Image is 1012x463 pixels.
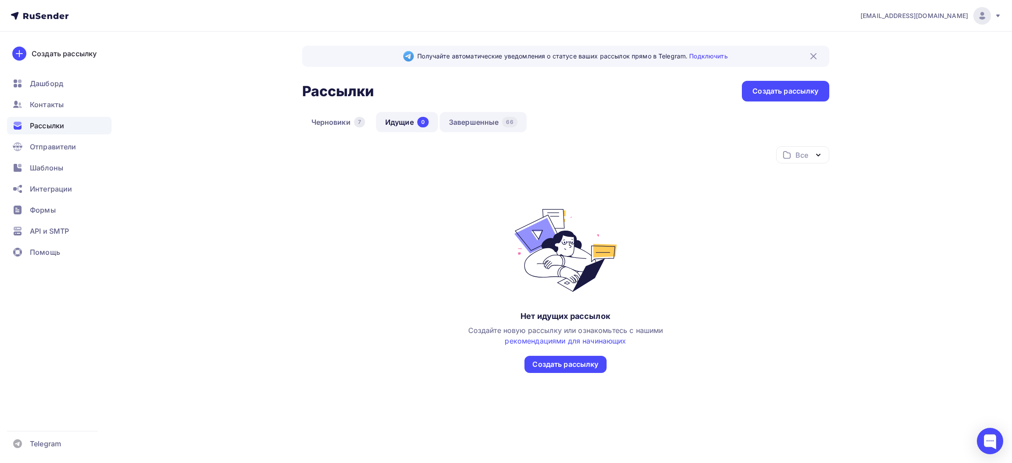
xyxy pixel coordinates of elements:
[752,86,818,96] div: Создать рассылку
[417,117,429,127] div: 0
[30,205,56,215] span: Формы
[689,52,727,60] a: Подключить
[30,141,76,152] span: Отправители
[520,311,611,322] div: Нет идущих рассылок
[502,117,517,127] div: 66
[7,138,112,156] a: Отправители
[30,226,69,236] span: API и SMTP
[30,163,63,173] span: Шаблоны
[302,83,374,100] h2: Рассылки
[30,120,64,131] span: Рассылки
[7,117,112,134] a: Рассылки
[32,48,97,59] div: Создать рассылку
[30,184,72,194] span: Интеграции
[505,336,626,345] a: рекомендациями для начинающих
[532,359,598,369] div: Создать рассылку
[7,201,112,219] a: Формы
[860,11,968,20] span: [EMAIL_ADDRESS][DOMAIN_NAME]
[354,117,365,127] div: 7
[795,150,808,160] div: Все
[440,112,527,132] a: Завершенные66
[30,99,64,110] span: Контакты
[302,112,374,132] a: Черновики7
[403,51,414,61] img: Telegram
[776,146,829,163] button: Все
[376,112,438,132] a: Идущие0
[30,438,61,449] span: Telegram
[468,326,663,345] span: Создайте новую рассылку или ознакомьтесь с нашими
[30,78,63,89] span: Дашборд
[7,159,112,177] a: Шаблоны
[417,52,727,61] span: Получайте автоматические уведомления о статусе ваших рассылок прямо в Telegram.
[7,96,112,113] a: Контакты
[7,75,112,92] a: Дашборд
[30,247,60,257] span: Помощь
[860,7,1001,25] a: [EMAIL_ADDRESS][DOMAIN_NAME]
